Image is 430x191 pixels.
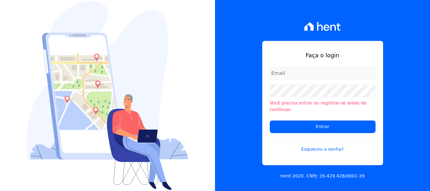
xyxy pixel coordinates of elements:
[270,51,376,59] h1: Faça o login
[27,1,189,190] img: Login
[280,173,365,179] p: Hent 2020. CNPJ: 35.429.428/0001-39
[270,138,376,153] a: Esqueceu a senha?
[270,67,376,80] input: Email
[270,100,376,113] li: Você precisa entrar ou registrar-se antes de continuar.
[270,121,376,133] input: Entrar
